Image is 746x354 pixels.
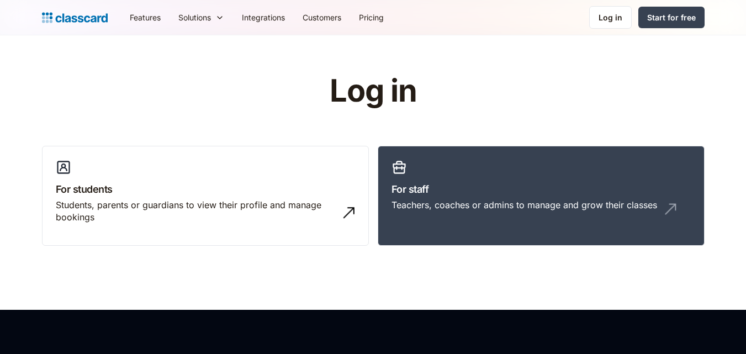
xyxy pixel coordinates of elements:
[638,7,705,28] a: Start for free
[647,12,696,23] div: Start for free
[294,5,350,30] a: Customers
[121,5,170,30] a: Features
[391,182,691,197] h3: For staff
[233,5,294,30] a: Integrations
[56,199,333,224] div: Students, parents or guardians to view their profile and manage bookings
[599,12,622,23] div: Log in
[170,5,233,30] div: Solutions
[589,6,632,29] a: Log in
[178,12,211,23] div: Solutions
[42,146,369,246] a: For studentsStudents, parents or guardians to view their profile and manage bookings
[378,146,705,246] a: For staffTeachers, coaches or admins to manage and grow their classes
[42,10,108,25] a: home
[198,74,548,108] h1: Log in
[391,199,657,211] div: Teachers, coaches or admins to manage and grow their classes
[350,5,393,30] a: Pricing
[56,182,355,197] h3: For students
